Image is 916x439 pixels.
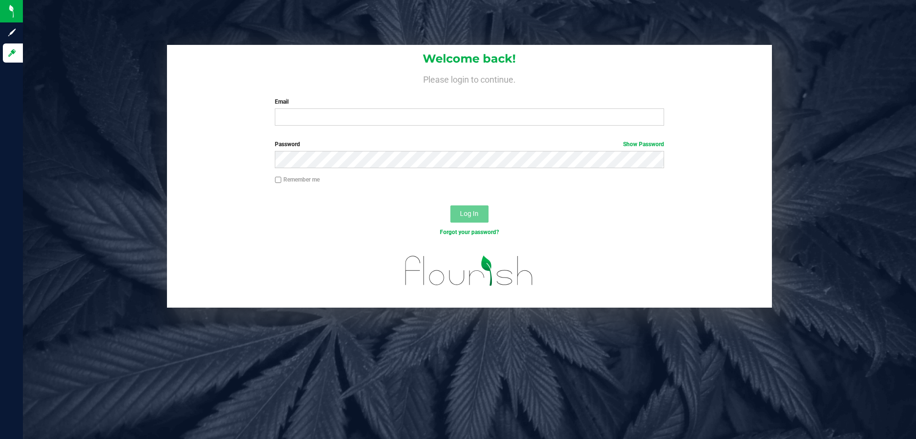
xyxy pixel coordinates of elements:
[275,97,664,106] label: Email
[394,246,545,295] img: flourish_logo.svg
[460,210,479,217] span: Log In
[167,53,772,65] h1: Welcome back!
[450,205,489,223] button: Log In
[167,73,772,84] h4: Please login to continue.
[7,28,17,37] inline-svg: Sign up
[275,175,320,184] label: Remember me
[275,141,300,148] span: Password
[623,141,664,148] a: Show Password
[440,229,499,236] a: Forgot your password?
[7,48,17,58] inline-svg: Log in
[275,177,281,183] input: Remember me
